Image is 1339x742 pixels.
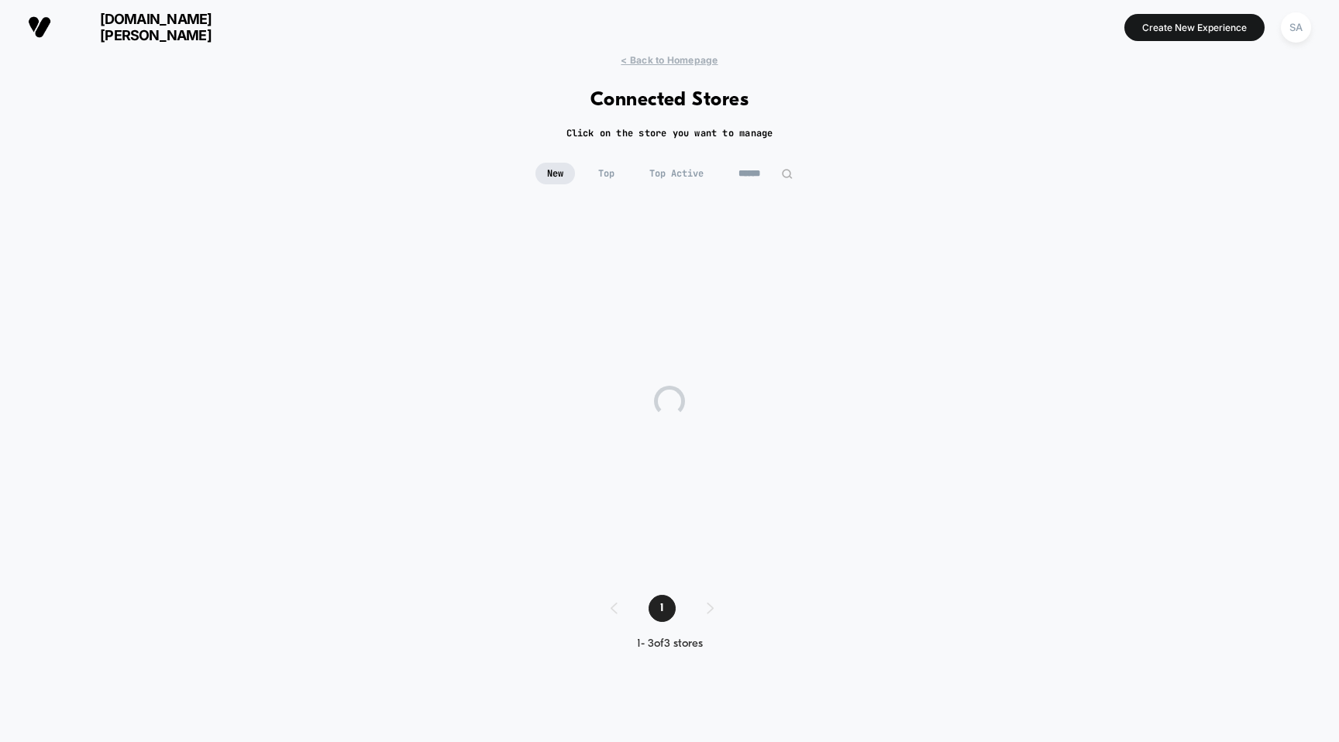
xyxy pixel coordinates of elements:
[587,163,626,184] span: Top
[1281,12,1311,43] div: SA
[1276,12,1316,43] button: SA
[1124,14,1265,41] button: Create New Experience
[63,11,249,43] span: [DOMAIN_NAME][PERSON_NAME]
[590,89,749,112] h1: Connected Stores
[28,15,51,39] img: Visually logo
[621,54,718,66] span: < Back to Homepage
[535,163,575,184] span: New
[566,127,773,139] h2: Click on the store you want to manage
[781,168,793,180] img: edit
[638,163,715,184] span: Top Active
[23,10,253,44] button: [DOMAIN_NAME][PERSON_NAME]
